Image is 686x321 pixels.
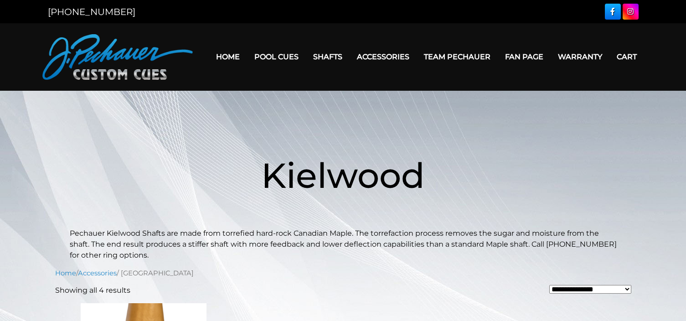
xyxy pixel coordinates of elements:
a: Shafts [306,45,350,68]
span: Kielwood [261,154,425,197]
a: Fan Page [498,45,551,68]
a: Home [209,45,247,68]
p: Pechauer Kielwood Shafts are made from torrefied hard-rock Canadian Maple. The torrefaction proce... [70,228,617,261]
a: Cart [609,45,644,68]
a: Accessories [78,269,117,277]
a: [PHONE_NUMBER] [48,6,135,17]
img: Pechauer Custom Cues [42,34,193,80]
a: Pool Cues [247,45,306,68]
a: Warranty [551,45,609,68]
a: Accessories [350,45,417,68]
a: Home [55,269,76,277]
a: Team Pechauer [417,45,498,68]
p: Showing all 4 results [55,285,130,296]
nav: Breadcrumb [55,268,631,278]
select: Shop order [549,285,631,294]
